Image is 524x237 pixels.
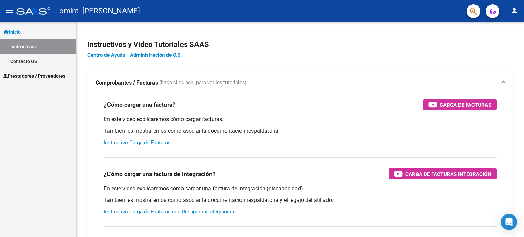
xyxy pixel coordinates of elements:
mat-icon: menu [5,6,14,15]
strong: Comprobantes / Facturas [96,79,158,87]
span: Inicio [3,28,21,36]
p: También les mostraremos cómo asociar la documentación respaldatoria y el legajo del afiliado. [104,196,497,204]
span: (haga click aquí para ver los tutoriales) [159,79,246,87]
a: Centro de Ayuda - Administración de O.S. [87,52,182,58]
mat-expansion-panel-header: Comprobantes / Facturas (haga click aquí para ver los tutoriales) [87,72,513,94]
a: Instructivo Carga de Facturas [104,139,171,146]
h3: ¿Cómo cargar una factura? [104,100,175,109]
span: - [PERSON_NAME] [78,3,140,18]
p: También les mostraremos cómo asociar la documentación respaldatoria. [104,127,497,135]
h2: Instructivos y Video Tutoriales SAAS [87,38,513,51]
span: Carga de Facturas [440,101,491,109]
span: - omint [54,3,78,18]
span: Prestadores / Proveedores [3,72,65,80]
button: Carga de Facturas [423,99,497,110]
span: Carga de Facturas Integración [405,170,491,178]
p: En este video explicaremos cómo cargar facturas. [104,116,497,123]
mat-icon: person [510,6,519,15]
h3: ¿Cómo cargar una factura de integración? [104,169,216,179]
p: En este video explicaremos cómo cargar una factura de integración (discapacidad). [104,185,497,192]
button: Carga de Facturas Integración [389,168,497,179]
div: Open Intercom Messenger [501,214,517,230]
a: Instructivo Carga de Facturas con Recupero x Integración [104,209,234,215]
